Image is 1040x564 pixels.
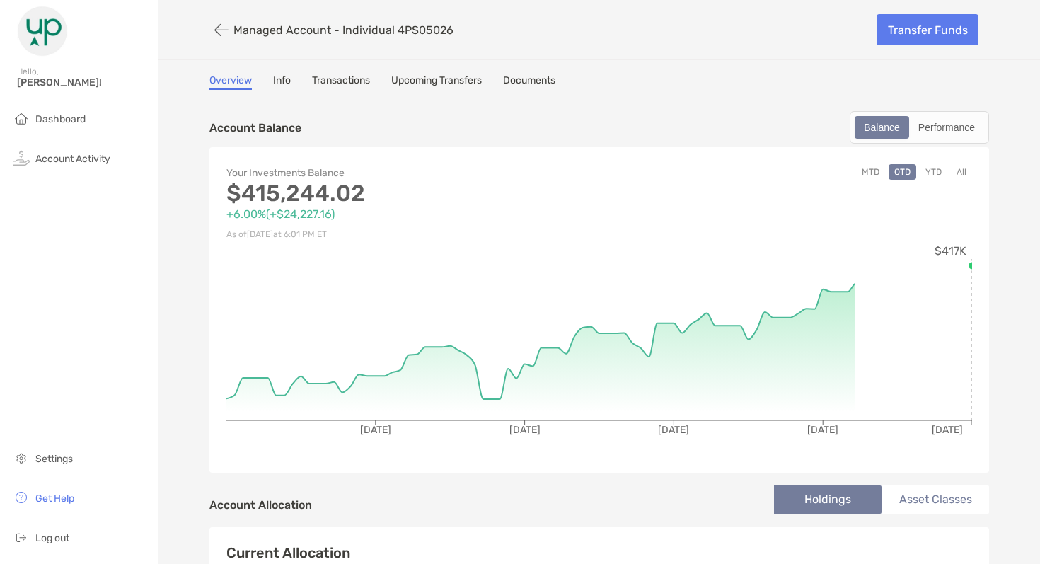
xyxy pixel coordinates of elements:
li: Asset Classes [882,485,989,514]
button: MTD [856,164,885,180]
img: get-help icon [13,489,30,506]
p: As of [DATE] at 6:01 PM ET [226,226,599,243]
a: Overview [209,74,252,90]
p: Account Balance [209,119,301,137]
tspan: [DATE] [807,424,838,436]
a: Documents [503,74,555,90]
button: YTD [920,164,947,180]
div: Performance [911,117,983,137]
img: activity icon [13,149,30,166]
p: Managed Account - Individual 4PS05026 [233,23,453,37]
h4: Account Allocation [209,498,312,512]
img: logout icon [13,529,30,546]
h4: Current Allocation [226,544,350,561]
span: Settings [35,453,73,465]
span: Account Activity [35,153,110,165]
div: segmented control [850,111,989,144]
a: Upcoming Transfers [391,74,482,90]
p: Your Investments Balance [226,164,599,182]
button: QTD [889,164,916,180]
li: Holdings [774,485,882,514]
img: Zoe Logo [17,6,68,57]
span: Log out [35,532,69,544]
tspan: $417K [935,244,966,258]
a: Transfer Funds [877,14,978,45]
button: All [951,164,972,180]
span: Get Help [35,493,74,505]
tspan: [DATE] [932,424,963,436]
tspan: [DATE] [658,424,689,436]
tspan: [DATE] [509,424,541,436]
img: settings icon [13,449,30,466]
span: Dashboard [35,113,86,125]
p: +6.00% ( +$24,227.16 ) [226,205,599,223]
img: household icon [13,110,30,127]
a: Transactions [312,74,370,90]
tspan: [DATE] [360,424,391,436]
a: Info [273,74,291,90]
span: [PERSON_NAME]! [17,76,149,88]
div: Balance [856,117,908,137]
p: $415,244.02 [226,185,599,202]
